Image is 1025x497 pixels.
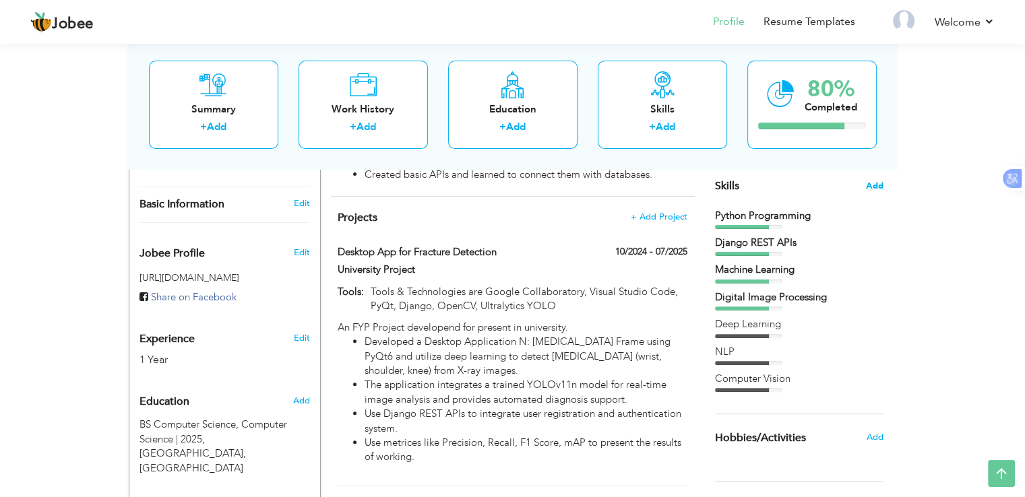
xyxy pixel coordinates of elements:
span: BS Computer Science, University of Management and Technology, 2025 [139,418,287,445]
span: Share on Facebook [151,290,237,304]
label: + [350,121,356,135]
div: Summary [160,102,268,117]
img: Profile Img [893,10,914,32]
label: University Project [338,263,564,277]
li: Use metrices like Precision, Recall, F1 Score, mAP to present the results of working. [365,436,687,465]
a: Welcome [935,14,995,30]
a: Add [356,121,376,134]
span: Skills [715,178,739,193]
div: Education [459,102,567,117]
div: Add your educational degree. [139,388,310,475]
div: 80% [805,78,857,100]
h5: [URL][DOMAIN_NAME] [139,273,310,283]
div: NLP [715,345,883,359]
p: Tools & Technologies are Google Collaboratory, Visual Studio Code, PyQt, Django, OpenCV, Ultralyt... [364,285,687,314]
img: jobee.io [30,11,52,33]
div: 1 Year [139,352,278,368]
div: Work History [309,102,417,117]
span: [GEOGRAPHIC_DATA], [GEOGRAPHIC_DATA] [139,446,246,474]
label: Desktop App for Fracture Detection [338,245,564,259]
span: + Add Project [631,212,687,222]
div: Django REST APIs [715,236,883,250]
span: Jobee Profile [139,248,205,260]
div: BS Computer Science, 2025 [129,418,320,475]
label: + [649,121,656,135]
div: Completed [805,100,857,114]
div: Python Programming [715,209,883,223]
span: Jobee [52,17,94,32]
a: Add [207,121,226,134]
span: Basic Information [139,199,224,211]
div: Enhance your career by creating a custom URL for your Jobee public profile. [129,233,320,267]
span: Edit [293,246,309,259]
div: Machine Learning [715,263,883,277]
div: Digital Image Processing [715,290,883,304]
div: Share some of your professional and personal interests. [705,414,894,461]
li: The application integrates a trained YOLOv11n model for real-time image analysis and provides aut... [365,378,687,407]
a: Resume Templates [764,14,855,30]
label: Tools: [338,285,364,299]
a: Profile [713,14,745,30]
span: Add [866,431,883,443]
a: Edit [293,197,309,209]
a: Add [656,121,675,134]
span: Projects [338,210,377,225]
span: Experience [139,333,195,345]
a: Add [506,121,526,134]
a: Edit [293,332,309,344]
span: Hobbies/Activities [715,432,806,444]
div: Deep Learning [715,317,883,331]
p: Created basic APIs and learned to connect them with databases. [365,168,687,182]
div: Skills [609,102,716,117]
a: Jobee [30,11,94,33]
li: Use Django REST APIs to integrate user registration and authentication system. [365,407,687,436]
span: Add [292,395,309,407]
label: + [499,121,506,135]
label: + [200,121,207,135]
div: An FYP Project developend for present in university. [338,321,687,465]
span: Education [139,396,189,408]
span: Add [866,180,883,193]
li: Developed a Desktop Application N: [MEDICAL_DATA] Frame using PyQt6 and utilize deep learning to ... [365,335,687,378]
div: Computer Vision [715,372,883,386]
label: 10/2024 - 07/2025 [615,245,687,259]
h4: This helps to highlight the project, tools and skills you have worked on. [338,211,687,224]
